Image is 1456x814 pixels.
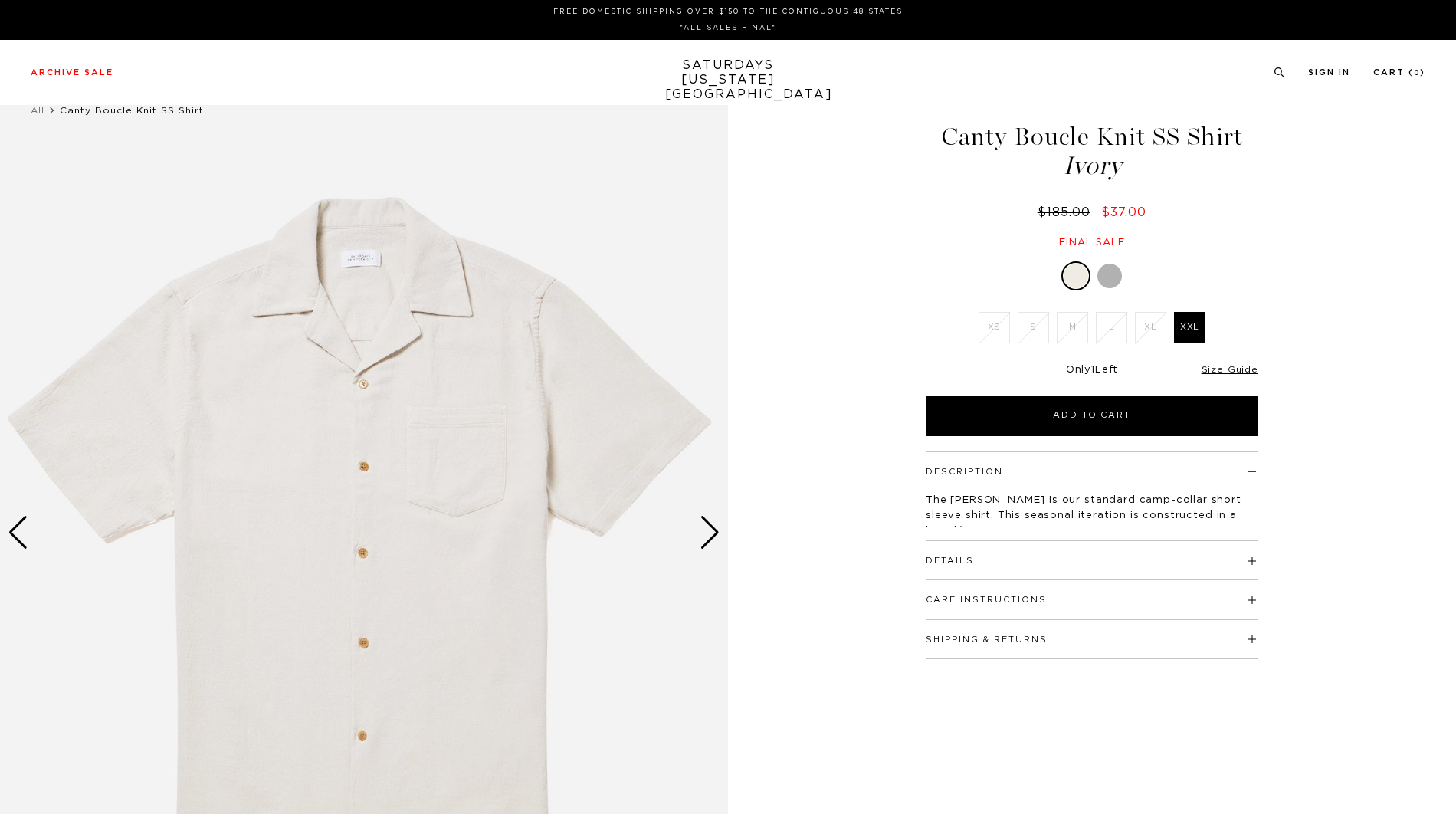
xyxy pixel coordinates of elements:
[926,364,1258,377] div: Only Left
[1202,365,1258,374] a: Size Guide
[8,516,28,550] div: Previous slide
[31,68,113,77] a: Archive Sale
[923,124,1261,179] h1: Canty Boucle Knit SS Shirt
[926,556,974,565] button: Details
[700,516,720,550] div: Next slide
[31,106,44,115] a: All
[926,468,1003,476] button: Description
[926,596,1047,604] button: Care Instructions
[926,493,1258,539] p: The [PERSON_NAME] is our standard camp-collar short sleeve shirt. This seasonal iteration is cons...
[1373,68,1425,77] a: Cart (0)
[665,58,792,102] a: SATURDAYS[US_STATE][GEOGRAPHIC_DATA]
[1038,206,1097,218] del: $185.00
[37,22,1419,34] p: *ALL SALES FINAL*
[926,396,1258,436] button: Add to Cart
[60,106,204,115] span: Canty Boucle Knit SS Shirt
[1101,206,1146,218] span: $37.00
[923,236,1261,249] div: Final sale
[1174,312,1205,343] label: XXL
[1414,70,1420,77] small: 0
[923,153,1261,179] span: Ivory
[1091,365,1095,375] span: 1
[1308,68,1350,77] a: Sign In
[926,635,1048,644] button: Shipping & Returns
[37,6,1419,18] p: FREE DOMESTIC SHIPPING OVER $150 TO THE CONTIGUOUS 48 STATES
